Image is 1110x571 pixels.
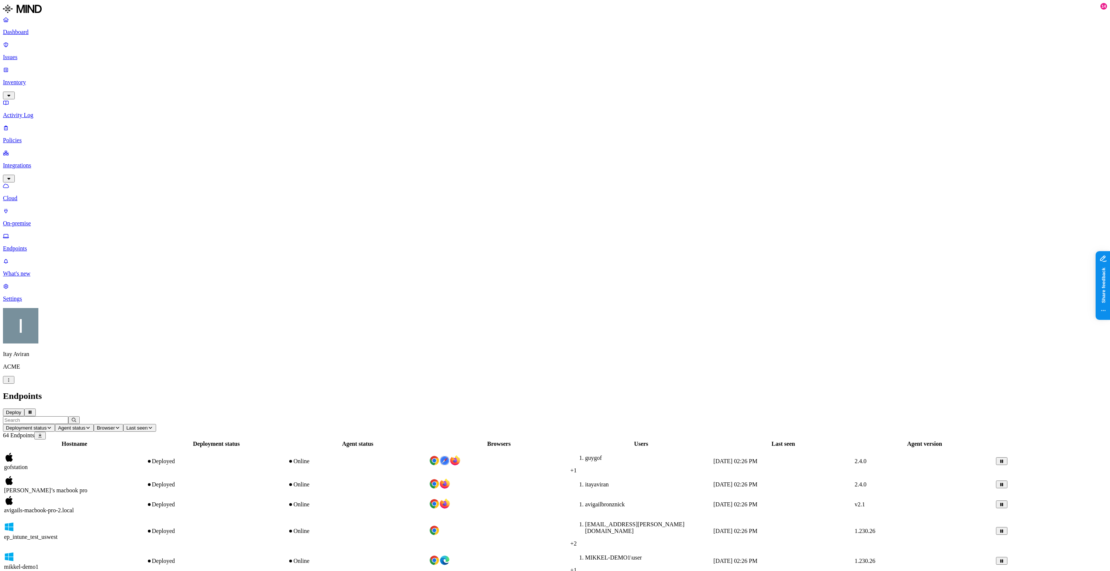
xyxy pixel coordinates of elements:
p: Integrations [3,162,1107,169]
span: itayaviran [585,481,609,488]
span: Deployment status [6,425,46,431]
p: Issues [3,54,1107,61]
span: 1.230.26 [855,558,875,564]
p: ACME [3,363,1107,370]
img: chrome.svg [429,499,439,509]
p: Policies [3,137,1107,144]
p: Activity Log [3,112,1107,119]
img: chrome.svg [429,479,439,489]
div: Deployment status [146,441,287,447]
span: avigailbronznick [585,501,625,507]
a: Cloud [3,182,1107,202]
img: firefox.svg [450,455,460,466]
p: Inventory [3,79,1107,86]
p: What's new [3,270,1107,277]
div: Agent status [288,441,427,447]
div: Hostname [4,441,145,447]
img: firefox.svg [439,479,450,489]
h2: Endpoints [3,391,1107,401]
div: Online [288,481,427,488]
div: Last seen [713,441,853,447]
span: Last seen [126,425,148,431]
input: Search [3,416,68,424]
div: Deployed [146,458,287,465]
span: [DATE] 02:26 PM [713,481,757,488]
img: windows.svg [4,522,14,532]
img: edge.svg [439,555,450,565]
button: Deploy [3,408,24,416]
img: safari.svg [439,455,450,466]
span: gofstation [4,464,28,470]
p: Dashboard [3,29,1107,35]
span: 2.4.0 [855,481,866,488]
div: Online [288,558,427,564]
div: Online [288,501,427,508]
img: windows.svg [4,552,14,562]
span: + 2 [570,540,577,547]
p: Cloud [3,195,1107,202]
span: mikkel-demo1 [4,564,38,570]
a: Issues [3,41,1107,61]
img: macos.svg [4,475,14,486]
a: Activity Log [3,99,1107,119]
span: [DATE] 02:26 PM [713,458,757,464]
img: chrome.svg [429,555,439,565]
img: MIND [3,3,42,15]
span: 64 Endpoints [3,432,34,438]
span: MIKKEL-DEMO1\user [585,554,642,561]
img: chrome.svg [429,455,439,466]
span: Browser [97,425,115,431]
p: On-premise [3,220,1107,227]
div: Deployed [146,558,287,564]
span: guygof [585,455,602,461]
div: 14 [1100,3,1107,10]
a: On-premise [3,208,1107,227]
span: 1.230.26 [855,528,875,534]
span: + 1 [570,467,577,473]
span: v2.1 [855,501,865,507]
p: Settings [3,295,1107,302]
a: Settings [3,283,1107,302]
div: Users [570,441,712,447]
a: Dashboard [3,16,1107,35]
p: Endpoints [3,245,1107,252]
a: Policies [3,124,1107,144]
span: 2.4.0 [855,458,866,464]
span: [DATE] 02:26 PM [713,501,757,507]
img: Itay Aviran [3,308,38,343]
div: Deployed [146,481,287,488]
span: avigails-macbook-pro-2.local [4,507,74,513]
img: chrome.svg [429,525,439,536]
div: Online [288,528,427,534]
span: ep_intune_test_uswest [4,534,58,540]
div: Deployed [146,501,287,508]
div: Browsers [429,441,569,447]
div: Agent version [855,441,994,447]
img: macos.svg [4,495,14,506]
a: Inventory [3,66,1107,98]
span: [PERSON_NAME]’s macbook pro [4,487,87,493]
a: What's new [3,258,1107,277]
span: [EMAIL_ADDRESS][PERSON_NAME][DOMAIN_NAME] [585,521,685,534]
span: Agent status [58,425,85,431]
a: Integrations [3,150,1107,181]
span: [DATE] 02:26 PM [713,558,757,564]
span: [DATE] 02:26 PM [713,528,757,534]
a: Endpoints [3,233,1107,252]
div: Deployed [146,528,287,534]
div: Online [288,458,427,465]
img: macos.svg [4,452,14,462]
img: firefox.svg [439,499,450,509]
a: MIND [3,3,1107,16]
